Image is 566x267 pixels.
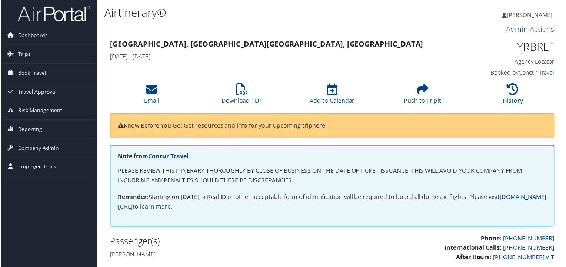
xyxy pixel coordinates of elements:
strong: Reminder: [117,194,148,202]
h1: Airtinerary® [104,5,409,20]
a: Admin Actions [507,24,556,34]
a: History [504,88,525,105]
h4: Booked by [453,69,556,77]
strong: [GEOGRAPHIC_DATA], [GEOGRAPHIC_DATA] [GEOGRAPHIC_DATA], [GEOGRAPHIC_DATA] [109,39,424,49]
strong: Phone: [482,236,503,244]
span: Employee Tools [17,158,55,177]
a: Push to Tripit [404,88,442,105]
strong: Note from [117,153,188,161]
strong: After Hours: [457,254,493,263]
span: Trips [17,45,29,64]
span: [PERSON_NAME] [508,11,554,19]
p: PLEASE REVIEW THIS ITINERARY THOROUGHLY BY CLOSE OF BUSINESS ON THE DATE OF TICKET ISSUANCE. THIS... [117,167,548,186]
a: [DOMAIN_NAME][URL] [117,194,548,212]
a: [PHONE_NUMBER] VIT [495,254,556,263]
h4: [DATE] - [DATE] [109,53,442,61]
a: here [313,122,326,130]
span: Company Admin [17,139,58,158]
a: Concur Travel [147,153,188,161]
h4: [PERSON_NAME] [109,251,327,260]
a: Email [143,88,159,105]
span: Book Travel [17,64,45,82]
a: [PHONE_NUMBER] [505,245,556,253]
img: airportal-logo.png [16,5,90,22]
a: [PHONE_NUMBER] [505,236,556,244]
a: Download PDF [221,88,262,105]
a: Add to Calendar [310,88,355,105]
span: Dashboards [17,26,47,45]
strong: International Calls: [446,245,503,253]
span: Travel Approval [17,83,56,101]
p: Know Before You Go: Get resources and info for your upcoming trip [117,122,548,131]
span: Reporting [17,121,41,139]
h2: Passenger(s) [109,236,327,249]
h1: YRBRLF [453,39,556,55]
a: Concur Travel [520,69,556,77]
span: Risk Management [17,102,61,120]
p: Starting on [DATE], a Real ID or other acceptable form of identification will be required to boar... [117,193,548,212]
h4: Agency Locator [453,58,556,66]
a: [PERSON_NAME] [503,4,562,26]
